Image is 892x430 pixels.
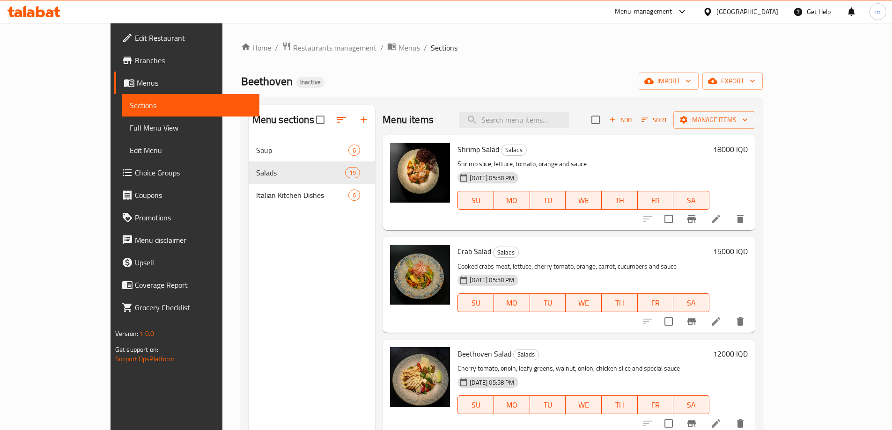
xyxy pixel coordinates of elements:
span: Beethoven [241,71,293,92]
a: Edit menu item [710,316,722,327]
span: Select to update [659,209,678,229]
div: Inactive [296,77,324,88]
button: MO [494,191,530,210]
span: TU [534,296,562,310]
span: Promotions [135,212,252,223]
a: Menu disclaimer [114,229,259,251]
span: 6 [349,146,360,155]
h6: 15000 IQD [713,245,748,258]
span: SU [462,194,490,207]
span: Sections [130,100,252,111]
span: Italian Kitchen Dishes [256,189,348,201]
p: Cherry tomato, onoin, leafy greens, walnut, onion, chicken slice and special sauce [457,363,709,374]
a: Promotions [114,206,259,229]
div: items [345,167,360,178]
button: export [702,73,763,90]
span: Select section [586,110,605,130]
button: delete [729,208,752,230]
span: Restaurants management [293,42,376,53]
button: Branch-specific-item [680,310,703,333]
a: Edit Menu [122,139,259,161]
span: Inactive [296,78,324,86]
span: Sort [641,115,667,125]
button: TU [530,395,566,414]
button: FR [638,191,674,210]
span: export [710,75,755,87]
button: TU [530,293,566,312]
button: SA [673,395,709,414]
span: Full Menu View [130,122,252,133]
span: SU [462,296,490,310]
button: Branch-specific-item [680,208,703,230]
button: TU [530,191,566,210]
span: WE [569,398,598,412]
span: Shrimp Salad [457,142,499,156]
span: Select all sections [310,110,330,130]
span: TU [534,398,562,412]
h2: Menu sections [252,113,314,127]
span: Coupons [135,189,252,201]
button: FR [638,395,674,414]
img: Shrimp Salad [390,143,450,203]
span: import [646,75,691,87]
a: Menus [387,42,420,54]
span: Version: [115,328,138,340]
span: Branches [135,55,252,66]
button: TH [602,293,638,312]
button: WE [566,191,602,210]
span: Edit Menu [130,145,252,156]
a: Grocery Checklist [114,296,259,319]
div: Salads [493,247,519,258]
div: items [348,145,360,156]
li: / [424,42,427,53]
span: TH [605,296,634,310]
button: SU [457,395,494,414]
span: WE [569,296,598,310]
span: FR [641,194,670,207]
span: Select to update [659,312,678,331]
button: SU [457,191,494,210]
img: Beethoven Salad [390,347,450,407]
span: [DATE] 05:58 PM [466,174,518,182]
span: TH [605,398,634,412]
li: / [380,42,383,53]
img: Crab Salad [390,245,450,305]
span: Menu disclaimer [135,234,252,246]
span: FR [641,398,670,412]
a: Coverage Report [114,274,259,296]
a: Choice Groups [114,161,259,184]
span: MO [498,398,526,412]
span: SA [677,296,706,310]
div: Salads19 [249,161,376,184]
button: delete [729,310,752,333]
span: 6 [349,191,360,200]
h6: 18000 IQD [713,143,748,156]
span: Sections [431,42,457,53]
button: import [639,73,699,90]
a: Full Menu View [122,117,259,139]
span: Beethoven Salad [457,347,511,361]
span: Grocery Checklist [135,302,252,313]
span: Edit Restaurant [135,32,252,44]
button: SA [673,293,709,312]
div: Salads [513,349,539,360]
span: MO [498,194,526,207]
p: Cooked crabs meat, lettuce, cherry tomato, orange, carrot, cucumbers and sauce [457,261,709,272]
span: [DATE] 05:58 PM [466,378,518,387]
button: FR [638,293,674,312]
span: Salads [494,247,518,258]
button: SU [457,293,494,312]
h2: Menu items [383,113,434,127]
a: Upsell [114,251,259,274]
span: Sort items [635,113,673,127]
span: SA [677,194,706,207]
nav: Menu sections [249,135,376,210]
span: Salads [514,349,538,360]
button: Add [605,113,635,127]
button: Sort [639,113,670,127]
span: TU [534,194,562,207]
span: Get support on: [115,343,158,356]
div: Italian Kitchen Dishes6 [249,184,376,206]
li: / [275,42,278,53]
